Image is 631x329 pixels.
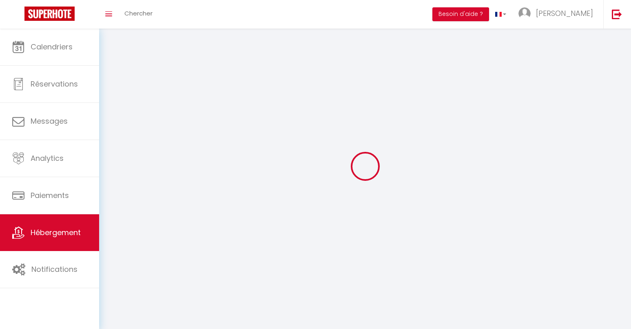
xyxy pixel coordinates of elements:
[612,9,622,19] img: logout
[31,79,78,89] span: Réservations
[31,227,81,238] span: Hébergement
[536,8,593,18] span: [PERSON_NAME]
[31,116,68,126] span: Messages
[31,264,77,274] span: Notifications
[432,7,489,21] button: Besoin d'aide ?
[31,190,69,200] span: Paiements
[518,7,531,20] img: ...
[124,9,153,18] span: Chercher
[24,7,75,21] img: Super Booking
[31,153,64,163] span: Analytics
[7,3,31,28] button: Ouvrir le widget de chat LiveChat
[31,42,73,52] span: Calendriers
